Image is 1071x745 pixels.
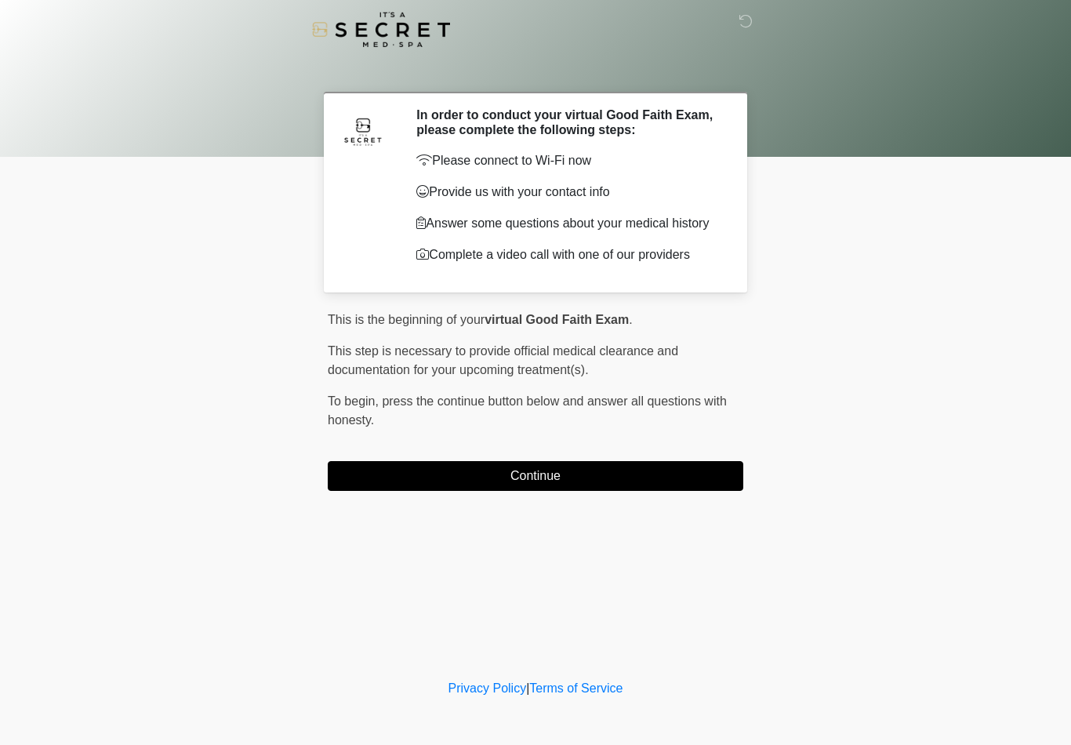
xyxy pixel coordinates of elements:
[328,344,678,376] span: This step is necessary to provide official medical clearance and documentation for your upcoming ...
[629,313,632,326] span: .
[416,151,720,170] p: Please connect to Wi-Fi now
[328,461,743,491] button: Continue
[316,56,755,85] h1: ‎ ‎
[526,681,529,695] a: |
[448,681,527,695] a: Privacy Policy
[328,394,382,408] span: To begin,
[328,313,485,326] span: This is the beginning of your
[312,12,450,47] img: It's A Secret Med Spa Logo
[416,107,720,137] h2: In order to conduct your virtual Good Faith Exam, please complete the following steps:
[328,394,727,427] span: press the continue button below and answer all questions with honesty.
[416,214,720,233] p: Answer some questions about your medical history
[339,107,387,154] img: Agent Avatar
[416,183,720,202] p: Provide us with your contact info
[416,245,720,264] p: Complete a video call with one of our providers
[529,681,623,695] a: Terms of Service
[485,313,629,326] strong: virtual Good Faith Exam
